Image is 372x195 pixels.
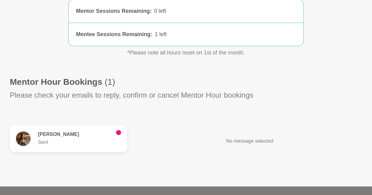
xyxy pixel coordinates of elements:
[155,30,296,39] div: 1 left
[226,137,273,145] p: No message selected
[38,131,111,137] h6: [PERSON_NAME]
[38,139,111,146] p: Sent
[105,77,115,87] span: (1)
[76,30,152,39] div: Mentee Sessions Remaining :
[10,77,115,87] h1: Mentor Hour Bookings
[39,49,333,57] p: *Please note all hours reset on 1st of the month.
[76,7,152,15] div: Mentor Sessions Remaining :
[10,90,253,101] p: Please check your emails to reply, confirm or cancel Mentor Hour bookings
[154,7,296,15] div: 0 left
